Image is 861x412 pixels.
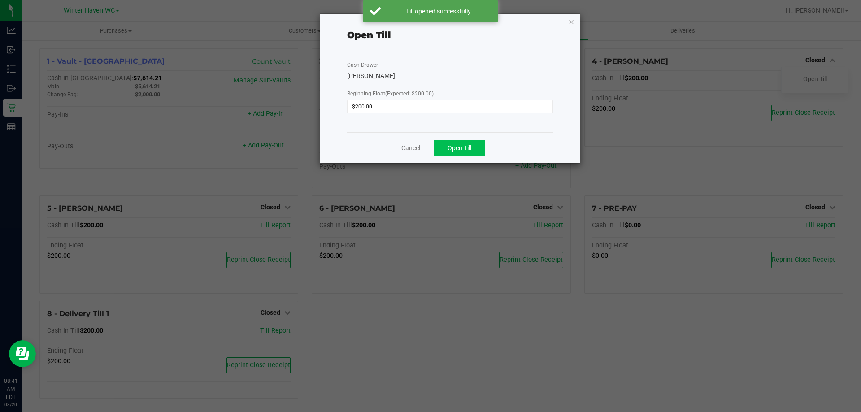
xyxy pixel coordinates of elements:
div: [PERSON_NAME] [347,71,553,81]
span: Beginning Float [347,91,434,97]
button: Open Till [434,140,485,156]
a: Cancel [401,143,420,153]
label: Cash Drawer [347,61,378,69]
div: Till opened successfully [386,7,491,16]
div: Open Till [347,28,391,42]
span: Open Till [448,144,471,152]
span: (Expected: $200.00) [385,91,434,97]
iframe: Resource center [9,340,36,367]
